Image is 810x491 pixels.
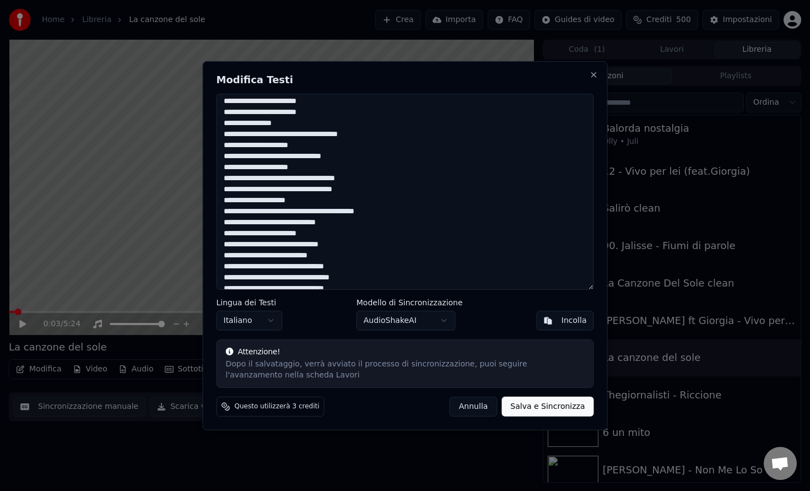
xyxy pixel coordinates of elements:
button: Incolla [537,311,594,331]
button: Salva e Sincronizza [501,397,593,417]
div: Incolla [561,315,587,326]
div: Attenzione! [226,347,585,358]
span: Questo utilizzerà 3 crediti [235,402,320,411]
button: Annulla [450,397,498,417]
div: Dopo il salvataggio, verrà avviato il processo di sincronizzazione, puoi seguire l'avanzamento ne... [226,359,585,381]
label: Lingua dei Testi [217,299,283,306]
h2: Modifica Testi [217,74,594,84]
label: Modello di Sincronizzazione [357,299,463,306]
